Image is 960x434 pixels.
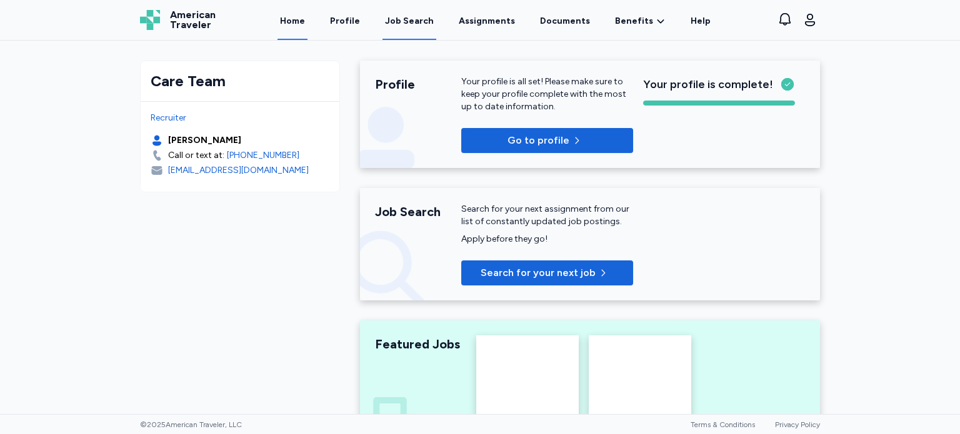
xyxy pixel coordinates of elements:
[227,149,299,162] a: [PHONE_NUMBER]
[140,420,242,430] span: © 2025 American Traveler, LLC
[775,420,820,429] a: Privacy Policy
[375,335,461,353] div: Featured Jobs
[151,112,329,124] div: Recruiter
[385,15,434,27] div: Job Search
[168,164,309,177] div: [EMAIL_ADDRESS][DOMAIN_NAME]
[615,15,666,27] a: Benefits
[461,233,633,245] div: Apply before they go!
[168,134,241,147] div: [PERSON_NAME]
[168,149,224,162] div: Call or text at:
[476,335,579,403] img: Highest Paying
[151,71,329,91] div: Care Team
[691,420,755,429] a: Terms & Conditions
[277,1,307,40] a: Home
[461,128,633,153] button: Go to profile
[375,203,461,220] div: Job Search
[170,10,216,30] span: American Traveler
[461,260,633,285] button: Search for your next job
[484,411,571,426] div: Highest Paying
[481,265,596,280] span: Search for your next job
[589,335,691,403] img: Recently Added
[461,203,633,228] div: Search for your next assignment from our list of constantly updated job postings.
[382,1,436,40] a: Job Search
[596,411,684,426] div: Recently Added
[615,15,653,27] span: Benefits
[507,133,569,148] span: Go to profile
[643,76,773,93] span: Your profile is complete!
[375,76,461,93] div: Profile
[461,76,633,113] div: Your profile is all set! Please make sure to keep your profile complete with the most up to date ...
[140,10,160,30] img: Logo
